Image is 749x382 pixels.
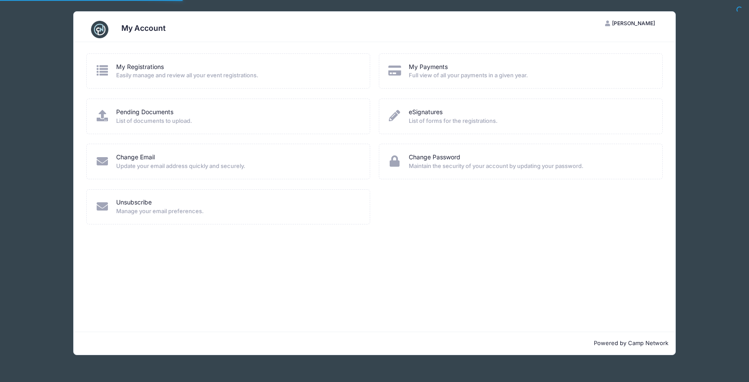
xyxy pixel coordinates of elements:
[116,108,173,117] a: Pending Documents
[409,63,448,72] a: My Payments
[409,117,651,125] span: List of forms for the registrations.
[116,198,152,207] a: Unsubscribe
[116,63,164,72] a: My Registrations
[121,23,166,33] h3: My Account
[409,108,443,117] a: eSignatures
[409,71,651,80] span: Full view of all your payments in a given year.
[116,162,358,171] span: Update your email address quickly and securely.
[598,16,663,31] button: [PERSON_NAME]
[116,153,155,162] a: Change Email
[116,207,358,216] span: Manage your email preferences.
[116,117,358,125] span: List of documents to upload.
[409,162,651,171] span: Maintain the security of your account by updating your password.
[91,21,108,38] img: CampNetwork
[612,20,655,26] span: [PERSON_NAME]
[409,153,460,162] a: Change Password
[81,339,668,348] p: Powered by Camp Network
[116,71,358,80] span: Easily manage and review all your event registrations.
